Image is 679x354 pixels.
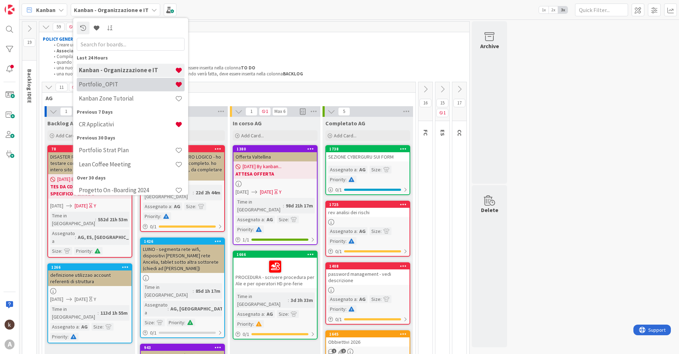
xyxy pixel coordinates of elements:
[326,146,410,161] div: 1738SEZIONE CYBERGURU SUI FORM
[47,120,77,127] span: Backlog AG
[233,120,262,127] span: In corso AG
[346,237,347,245] span: :
[326,315,410,324] div: 0/1
[76,233,144,241] div: AG, ES, [GEOGRAPHIC_DATA]
[150,223,157,230] span: 0 / 1
[50,333,68,341] div: Priority
[288,310,289,318] span: :
[80,323,89,331] div: AG
[245,107,257,116] span: 1
[253,225,254,233] span: :
[194,189,222,196] div: 22d 2h 44m
[79,161,175,168] h4: Lean Coffee Meeting
[453,99,465,107] span: 17
[328,176,346,183] div: Priority
[370,295,381,303] div: Size
[341,349,346,353] span: 2
[233,145,318,245] a: 1380Offerta Valtellina[DATE] By kanban...ATTESA OFFERTA[DATE][DATE]YTime in [GEOGRAPHIC_DATA]:98d...
[48,152,132,174] div: DISASTER RECOVERY SHAREPOINT - testare come microsoft recupera un intero sito con numerosi file c...
[326,201,410,208] div: 1725
[436,99,448,107] span: 15
[236,225,253,233] div: Priority
[50,212,95,227] div: Time in [GEOGRAPHIC_DATA]
[236,170,315,177] b: ATTESA OFFERTA
[233,330,317,339] div: 0/1
[549,6,558,13] span: 2x
[15,1,32,10] span: Support
[329,332,410,337] div: 1645
[236,216,264,223] div: Assegnato a
[95,216,96,223] span: :
[141,344,224,351] div: 943
[77,54,185,62] div: Last 24 Hours
[172,202,182,210] div: AG
[284,202,315,210] div: 98d 21h 17m
[57,176,96,183] span: [DATE] By kanban...
[5,339,14,349] div: A
[79,81,175,88] h4: Portfolio_OPIT
[48,146,132,152] div: 78
[47,145,132,258] a: 78DISASTER RECOVERY SHAREPOINT - testare come microsoft recupera un intero sito con numerosi file...
[233,146,317,161] div: 1380Offerta Valtellina
[332,349,336,353] span: 1
[335,316,342,323] span: 0 / 1
[79,121,175,128] h4: CR Applicativi
[184,319,185,326] span: :
[50,48,466,54] li: il task al progetto (board Portfolio)
[326,331,410,337] div: 1645
[233,152,317,161] div: Offerta Valtellina
[79,187,175,194] h4: Progetto On -Boarding 2024
[419,99,431,107] span: 16
[141,238,224,273] div: 1426LUINO - segmenta rete wifi, dispositivi [PERSON_NAME] rete Ancelia, tablet sotto altra sottor...
[326,337,410,347] div: Obbiettivi 2026
[74,247,92,255] div: Priority
[326,146,410,152] div: 1738
[94,202,96,210] div: Y
[143,319,154,326] div: Size
[326,152,410,161] div: SEZIONE CYBERGURU SUI FORM
[233,251,318,339] a: 1666PROCEDURA - scrivere procedura per Ale e per operatori HD pre-ferieTime in [GEOGRAPHIC_DATA]:...
[539,6,549,13] span: 1x
[50,229,75,245] div: Assegnato a
[167,319,184,326] div: Priority
[169,305,229,313] div: AG, [GEOGRAPHIC_DATA]
[370,227,381,235] div: Size
[236,188,249,196] span: [DATE]
[68,333,69,341] span: :
[66,23,78,31] span: 3
[325,145,410,195] a: 1738SEZIONE CYBERGURU SUI FORMAssegnato a:AGSize:Priority:0/1
[325,201,410,257] a: 1725rev analisi dei rischiAssegnato a:AGSize:Priority:0/1
[79,95,175,102] h4: Kanban Zone Tutorial
[241,65,255,71] strong: TO DO
[326,201,410,217] div: 1725rev analisi dei rischi
[338,107,350,116] span: 5
[243,163,282,170] span: [DATE] By kanban...
[5,320,14,330] img: kh
[79,147,175,154] h4: Portfolio Strat Plan
[346,176,347,183] span: :
[77,174,185,182] div: Over 30 days
[260,188,273,196] span: [DATE]
[381,166,382,173] span: :
[237,252,317,257] div: 1666
[77,108,185,116] div: Previous 7 Days
[264,310,265,318] span: :
[23,38,35,47] span: 19
[358,295,367,303] div: AG
[75,202,88,210] span: [DATE]
[75,233,76,241] span: :
[335,248,342,255] span: 0 / 1
[326,208,410,217] div: rev analisi dei rischi
[56,83,68,91] span: 11
[289,296,315,304] div: 3d 3h 33m
[264,216,265,223] span: :
[358,227,367,235] div: AG
[326,263,410,269] div: 1408
[184,202,195,210] div: Size
[168,305,169,313] span: :
[195,202,196,210] span: :
[328,305,346,313] div: Priority
[358,166,367,173] div: AG
[335,186,342,194] span: 0 / 1
[237,147,317,152] div: 1380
